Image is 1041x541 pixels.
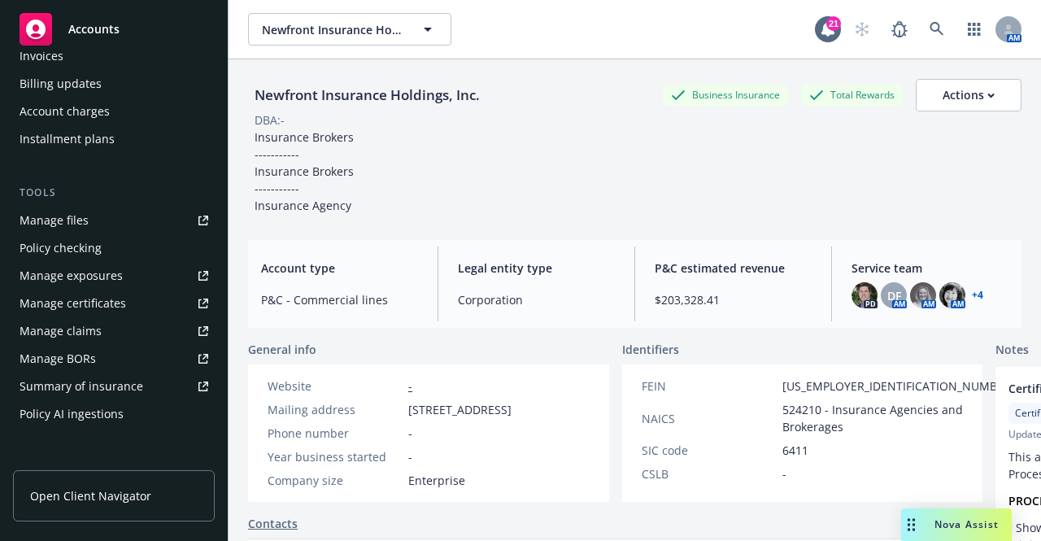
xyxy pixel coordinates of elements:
a: Installment plans [13,126,215,152]
a: Search [921,13,953,46]
div: Year business started [268,448,402,465]
span: Newfront Insurance Holdings, Inc. [262,21,403,38]
a: Switch app [958,13,991,46]
span: 6411 [782,442,808,459]
div: Summary of insurance [20,373,143,399]
button: Newfront Insurance Holdings, Inc. [248,13,451,46]
span: [US_EMPLOYER_IDENTIFICATION_NUMBER] [782,377,1015,395]
div: 21 [826,16,841,31]
span: Service team [852,260,1008,277]
span: Identifiers [622,341,679,358]
span: P&C estimated revenue [655,260,812,277]
span: Account type [261,260,418,277]
div: Business Insurance [663,85,788,105]
a: Report a Bug [883,13,916,46]
div: SIC code [642,442,776,459]
a: Invoices [13,43,215,69]
a: Manage files [13,207,215,233]
span: DF [887,287,901,304]
button: Actions [916,79,1021,111]
a: Manage claims [13,318,215,344]
div: Invoices [20,43,63,69]
span: - [782,465,786,482]
a: Contacts [248,515,298,532]
div: Manage BORs [20,346,96,372]
img: photo [852,282,878,308]
div: Policy checking [20,235,102,261]
div: Installment plans [20,126,115,152]
span: Legal entity type [458,260,615,277]
span: - [408,448,412,465]
span: [STREET_ADDRESS] [408,401,512,418]
div: Actions [943,80,995,111]
div: Newfront Insurance Holdings, Inc. [248,85,486,106]
span: Enterprise [408,472,465,489]
a: - [408,378,412,394]
a: Start snowing [846,13,878,46]
span: Nova Assist [934,517,999,531]
img: photo [910,282,936,308]
a: Manage BORs [13,346,215,372]
div: Tools [13,185,215,201]
a: Manage certificates [13,290,215,316]
a: Accounts [13,7,215,52]
div: Total Rewards [801,85,903,105]
div: Manage exposures [20,263,123,289]
span: - [408,425,412,442]
div: CSLB [642,465,776,482]
div: Company size [268,472,402,489]
div: Manage files [20,207,89,233]
div: Policy AI ingestions [20,401,124,427]
span: General info [248,341,316,358]
div: Manage certificates [20,290,126,316]
span: Insurance Brokers ----------- Insurance Brokers ----------- Insurance Agency [255,129,357,213]
div: Mailing address [268,401,402,418]
a: Summary of insurance [13,373,215,399]
span: 524210 - Insurance Agencies and Brokerages [782,401,1015,435]
a: +4 [972,290,983,300]
button: Nova Assist [901,508,1012,541]
span: Open Client Navigator [30,487,151,504]
div: Phone number [268,425,402,442]
span: Notes [995,341,1029,360]
div: DBA: - [255,111,285,129]
div: Website [268,377,402,395]
div: Billing updates [20,71,102,97]
div: Manage claims [20,318,102,344]
div: FEIN [642,377,776,395]
a: Billing updates [13,71,215,97]
a: Account charges [13,98,215,124]
span: Corporation [458,291,615,308]
div: NAICS [642,410,776,427]
span: $203,328.41 [655,291,812,308]
div: Drag to move [901,508,921,541]
a: Policy checking [13,235,215,261]
img: photo [939,282,965,308]
a: Policy AI ingestions [13,401,215,427]
span: P&C - Commercial lines [261,291,418,308]
span: Accounts [68,23,120,36]
a: Manage exposures [13,263,215,289]
div: Account charges [20,98,110,124]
